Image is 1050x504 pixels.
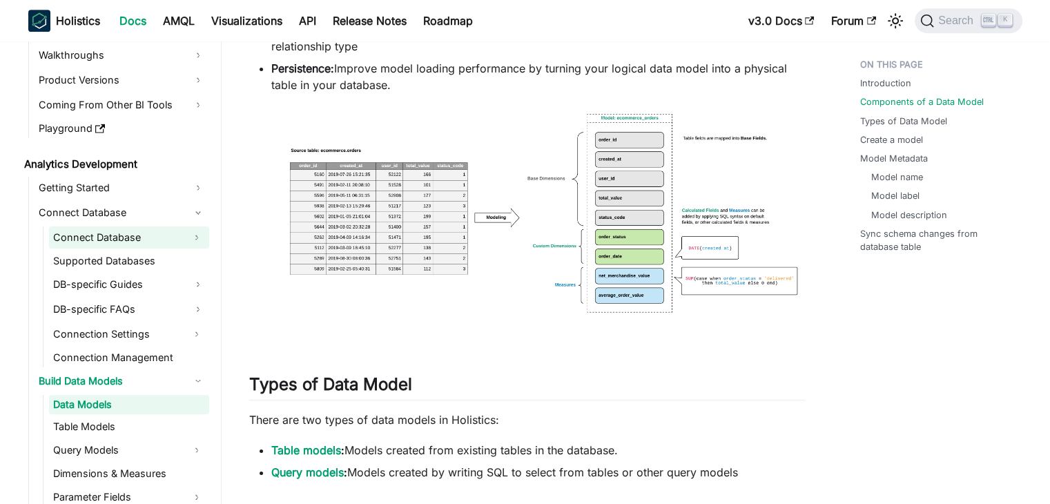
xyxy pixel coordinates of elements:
a: Supported Databases [49,251,209,271]
a: Analytics Development [20,155,209,174]
strong: Persistence: [271,61,334,75]
a: Introduction [860,77,911,90]
a: DB-specific FAQs [49,298,209,320]
img: Holistics [28,10,50,32]
a: Connect Database [35,202,209,224]
nav: Docs sidebar [14,41,222,504]
li: Improve model loading performance by turning your logical data model into a physical table in you... [271,60,805,93]
h2: Types of Data Model [249,374,805,400]
a: Roadmap [415,10,481,32]
a: Visualizations [203,10,291,32]
a: Sync schema changes from database table [860,227,1014,253]
a: Forum [823,10,884,32]
a: Connect Database [49,226,184,249]
b: Holistics [56,12,100,29]
a: Model description [871,209,947,222]
a: v3.0 Docs [740,10,823,32]
a: Product Versions [35,69,209,91]
button: Expand sidebar category 'Connection Settings' [184,323,209,345]
li: Models created from existing tables in the database. [271,442,805,458]
strong: : [271,465,347,479]
a: Query Models [49,439,184,461]
a: Release Notes [324,10,415,32]
a: Coming From Other BI Tools [35,94,209,116]
a: API [291,10,324,32]
a: Dimensions & Measures [49,464,209,483]
li: Models created by writing SQL to select from tables or other query models [271,464,805,481]
a: Table Models [49,417,209,436]
a: HolisticsHolistics [28,10,100,32]
strong: : [271,443,344,457]
a: Build Data Models [35,370,209,392]
a: Connection Settings [49,323,184,345]
a: Components of a Data Model [860,95,984,108]
button: Expand sidebar category 'Query Models' [184,439,209,461]
a: DB-specific Guides [49,273,209,295]
a: Walkthroughs [35,44,209,66]
a: Table models [271,443,341,457]
a: AMQL [155,10,203,32]
button: Search (Ctrl+K) [915,8,1022,33]
a: Connection Management [49,348,209,367]
a: Playground [35,119,209,138]
button: Expand sidebar category 'Connect Database' [184,226,209,249]
a: Model label [871,189,920,202]
a: Create a model [860,133,923,146]
a: Types of Data Model [860,115,947,128]
a: Query models [271,465,344,479]
a: Getting Started [35,177,209,199]
kbd: K [998,14,1012,26]
a: Docs [111,10,155,32]
button: Switch between dark and light mode (currently light mode) [884,10,906,32]
a: Model Metadata [860,152,928,165]
a: Data Models [49,395,209,414]
span: Search [934,14,982,27]
a: Model name [871,171,923,184]
p: There are two types of data models in Holistics: [249,411,805,428]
